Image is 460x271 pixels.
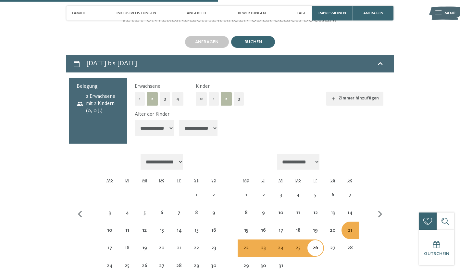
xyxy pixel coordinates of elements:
div: 5 [136,210,152,226]
div: 19 [136,245,152,261]
div: 3 [273,192,289,208]
div: Anreise nicht möglich [342,239,359,257]
div: Fri Dec 12 2025 [307,204,324,221]
div: 14 [342,210,358,226]
div: Anreise nicht möglich [118,239,136,257]
button: 2 [221,92,232,106]
div: Fri Nov 21 2025 [170,239,188,257]
div: Anreise nicht möglich [136,222,153,239]
abbr: Mittwoch [142,178,147,183]
div: Anreise nicht möglich [188,239,205,257]
abbr: Donnerstag [159,178,165,183]
div: Fri Nov 07 2025 [170,204,188,221]
div: Anreise nicht möglich [238,187,255,204]
div: 10 [102,228,118,244]
span: Bewertungen [238,11,266,16]
div: Mon Dec 22 2025 [238,239,255,257]
div: 3 [102,210,118,226]
div: Anreise nicht möglich [290,222,307,239]
div: Anreise nicht möglich [272,187,289,204]
div: Anreise nicht möglich [205,239,222,257]
div: Sun Dec 07 2025 [342,187,359,204]
abbr: Dienstag [262,178,266,183]
div: Thu Nov 06 2025 [153,204,170,221]
div: Mon Nov 17 2025 [101,239,118,257]
div: Sat Nov 15 2025 [188,222,205,239]
div: Wed Nov 12 2025 [136,222,153,239]
abbr: Mittwoch [279,178,283,183]
div: Mon Nov 10 2025 [101,222,118,239]
div: Anreise nicht möglich [188,222,205,239]
div: 21 [171,245,187,261]
div: Anreise nicht möglich [272,239,289,257]
div: Thu Dec 04 2025 [290,187,307,204]
button: 4 [172,92,183,106]
span: Impressionen [318,11,346,16]
div: Mon Dec 01 2025 [238,187,255,204]
div: Mon Dec 08 2025 [238,204,255,221]
div: Sat Dec 13 2025 [324,204,341,221]
div: Thu Nov 13 2025 [153,222,170,239]
abbr: Freitag [177,178,181,183]
div: Anreise nicht möglich [170,222,188,239]
div: Anreise nicht möglich [101,204,118,221]
abbr: Montag [106,178,113,183]
div: Sun Nov 09 2025 [205,204,222,221]
div: Tue Dec 23 2025 [255,239,272,257]
div: 2 [206,192,222,208]
div: Tue Dec 09 2025 [255,204,272,221]
div: 10 [273,210,289,226]
div: Mon Dec 15 2025 [238,222,255,239]
div: 7 [171,210,187,226]
div: Sat Nov 01 2025 [188,187,205,204]
abbr: Samstag [194,178,199,183]
div: 11 [119,228,135,244]
div: Anreise nicht möglich [238,239,255,257]
div: Fri Dec 26 2025 [307,239,324,257]
div: Anreise nicht möglich [255,187,272,204]
div: Wed Dec 10 2025 [272,204,289,221]
h2: [DATE] bis [DATE] [86,60,137,67]
div: Anreise nicht möglich [205,204,222,221]
div: Wed Nov 05 2025 [136,204,153,221]
div: 13 [325,210,341,226]
div: 21 [342,228,358,244]
div: 20 [154,245,170,261]
span: Erwachsene [135,84,160,89]
abbr: Montag [243,178,249,183]
div: Anreise nicht möglich [342,187,359,204]
span: buchen [244,40,262,44]
div: Sat Dec 27 2025 [324,239,341,257]
div: 6 [325,192,341,208]
div: 11 [290,210,306,226]
div: 13 [154,228,170,244]
div: 1 [238,192,254,208]
button: Zimmer hinzufügen [326,92,383,106]
div: Anreise nicht möglich [324,204,341,221]
abbr: Sonntag [211,178,216,183]
div: Sun Nov 23 2025 [205,239,222,257]
div: Anreise nicht möglich [324,222,341,239]
div: Anreise nicht möglich [307,239,324,257]
abbr: Donnerstag [295,178,301,183]
div: 20 [325,228,341,244]
div: Anreise nicht möglich [188,187,205,204]
div: Anreise nicht möglich [153,204,170,221]
div: 7 [342,192,358,208]
div: Fri Nov 14 2025 [170,222,188,239]
div: Sat Nov 22 2025 [188,239,205,257]
div: 2 [255,192,271,208]
div: Anreise nicht möglich [324,187,341,204]
div: Fri Dec 19 2025 [307,222,324,239]
span: anfragen [363,11,383,16]
div: 14 [171,228,187,244]
span: Lage [297,11,306,16]
div: Anreise nicht möglich [342,222,359,239]
div: Sun Dec 14 2025 [342,204,359,221]
div: Anreise nicht möglich [307,187,324,204]
div: Thu Nov 20 2025 [153,239,170,257]
div: Anreise nicht möglich [136,204,153,221]
div: Thu Dec 25 2025 [290,239,307,257]
div: Sun Dec 21 2025 [342,222,359,239]
span: anfragen [195,40,218,44]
